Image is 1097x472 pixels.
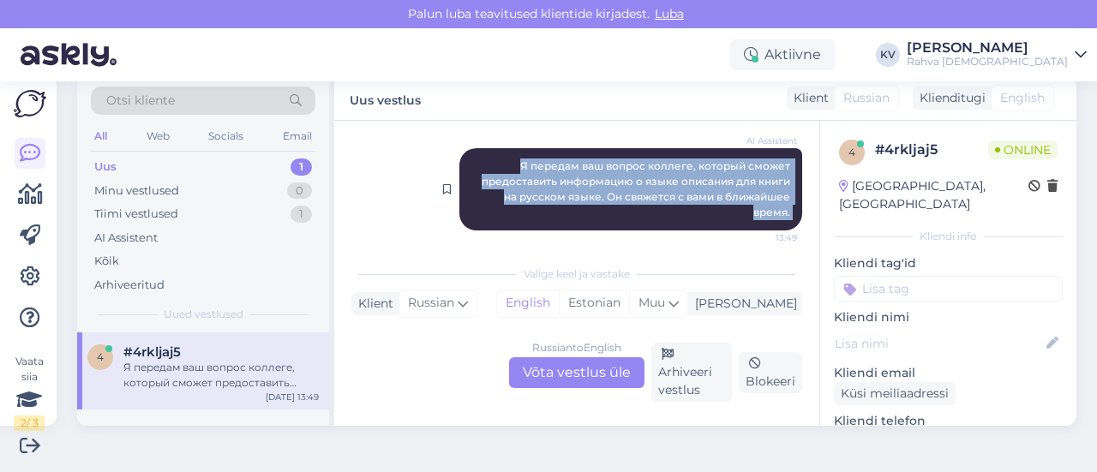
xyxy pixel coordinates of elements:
[408,294,454,313] span: Russian
[907,41,1068,55] div: [PERSON_NAME]
[730,39,835,70] div: Aktiivne
[559,290,629,316] div: Estonian
[848,146,855,158] span: 4
[94,158,117,176] div: Uus
[688,295,797,313] div: [PERSON_NAME]
[14,90,46,117] img: Askly Logo
[351,295,393,313] div: Klient
[875,140,988,160] div: # 4rkljaj5
[94,206,178,223] div: Tiimi vestlused
[291,158,312,176] div: 1
[835,334,1043,353] input: Lisa nimi
[834,276,1063,302] input: Lisa tag
[279,125,315,147] div: Email
[651,343,732,402] div: Arhiveeri vestlus
[907,41,1087,69] a: [PERSON_NAME]Rahva [DEMOGRAPHIC_DATA]
[834,364,1063,382] p: Kliendi email
[94,230,158,247] div: AI Assistent
[733,231,797,244] span: 13:49
[291,206,312,223] div: 1
[650,6,689,21] span: Luba
[739,352,802,393] div: Blokeeri
[91,125,111,147] div: All
[532,340,621,355] div: Russian to English
[907,55,1068,69] div: Rahva [DEMOGRAPHIC_DATA]
[509,357,644,388] div: Võta vestlus üle
[14,415,45,431] div: 2 / 3
[123,360,319,391] div: Я передам ваш вопрос коллеге, который сможет предоставить информацию о языке описания для книги н...
[164,307,243,322] span: Uued vestlused
[205,125,247,147] div: Socials
[988,140,1058,159] span: Online
[123,344,181,360] span: #4rkljaj5
[839,177,1028,213] div: [GEOGRAPHIC_DATA], [GEOGRAPHIC_DATA]
[638,295,665,310] span: Muu
[94,277,165,294] div: Arhiveeritud
[834,254,1063,272] p: Kliendi tag'id
[733,134,797,147] span: AI Assistent
[14,354,45,431] div: Vaata siia
[266,391,319,403] div: [DATE] 13:49
[876,43,900,67] div: KV
[834,382,956,405] div: Küsi meiliaadressi
[94,182,179,200] div: Minu vestlused
[351,266,802,282] div: Valige keel ja vastake
[97,350,104,363] span: 4
[834,308,1063,326] p: Kliendi nimi
[94,253,119,270] div: Kõik
[834,229,1063,244] div: Kliendi info
[1000,89,1045,107] span: English
[497,290,559,316] div: English
[350,87,421,110] label: Uus vestlus
[843,89,890,107] span: Russian
[106,92,175,110] span: Otsi kliente
[287,182,312,200] div: 0
[787,89,829,107] div: Klient
[834,412,1063,430] p: Kliendi telefon
[913,89,986,107] div: Klienditugi
[482,159,793,218] span: Я передам ваш вопрос коллеге, который сможет предоставить информацию о языке описания для книги н...
[143,125,173,147] div: Web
